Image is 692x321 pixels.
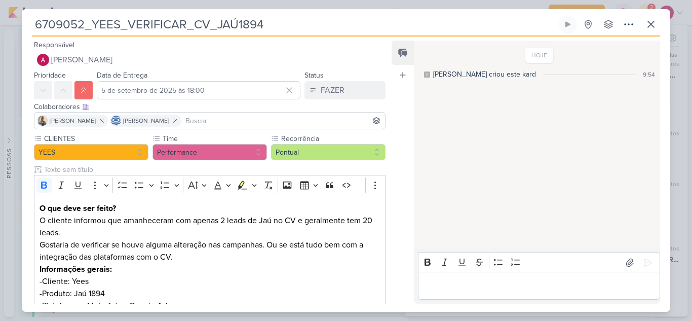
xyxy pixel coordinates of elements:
[271,144,386,160] button: Pontual
[37,116,48,126] img: Iara Santos
[42,164,386,175] input: Texto sem título
[50,116,96,125] span: [PERSON_NAME]
[40,215,380,239] p: O cliente informou que amanheceram com apenas 2 leads de Jaú no CV e geralmente tem 20 leads.
[34,71,66,80] label: Prioridade
[643,70,655,79] div: 9:54
[321,84,344,96] div: FAZER
[304,71,324,80] label: Status
[97,81,300,99] input: Select a date
[34,41,74,49] label: Responsável
[111,116,121,126] img: Caroline Traven De Andrade
[97,71,147,80] label: Data de Entrega
[162,133,267,144] label: Time
[40,264,112,274] strong: Informações gerais:
[418,272,660,300] div: Editor editing area: main
[34,175,386,195] div: Editor toolbar
[123,116,169,125] span: [PERSON_NAME]
[51,54,112,66] span: [PERSON_NAME]
[40,275,380,312] p: -Cliente: Yees -Produto: Jaú 1894 -Plataformas: Meta Ads e Google Ads
[433,69,536,80] div: [PERSON_NAME] criou este kard
[183,115,383,127] input: Buscar
[43,133,148,144] label: CLIENTES
[34,51,386,69] button: [PERSON_NAME]
[564,20,572,28] div: Ligar relógio
[40,203,116,213] strong: O que deve ser feito?
[34,144,148,160] button: YEES
[34,101,386,112] div: Colaboradores
[152,144,267,160] button: Performance
[37,54,49,66] img: Alessandra Gomes
[418,253,660,272] div: Editor toolbar
[32,15,557,33] input: Kard Sem Título
[304,81,386,99] button: FAZER
[280,133,386,144] label: Recorrência
[34,195,386,320] div: Editor editing area: main
[40,239,380,263] p: Gostaria de verificar se houve alguma alteração nas campanhas. Ou se está tudo bem com a integraç...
